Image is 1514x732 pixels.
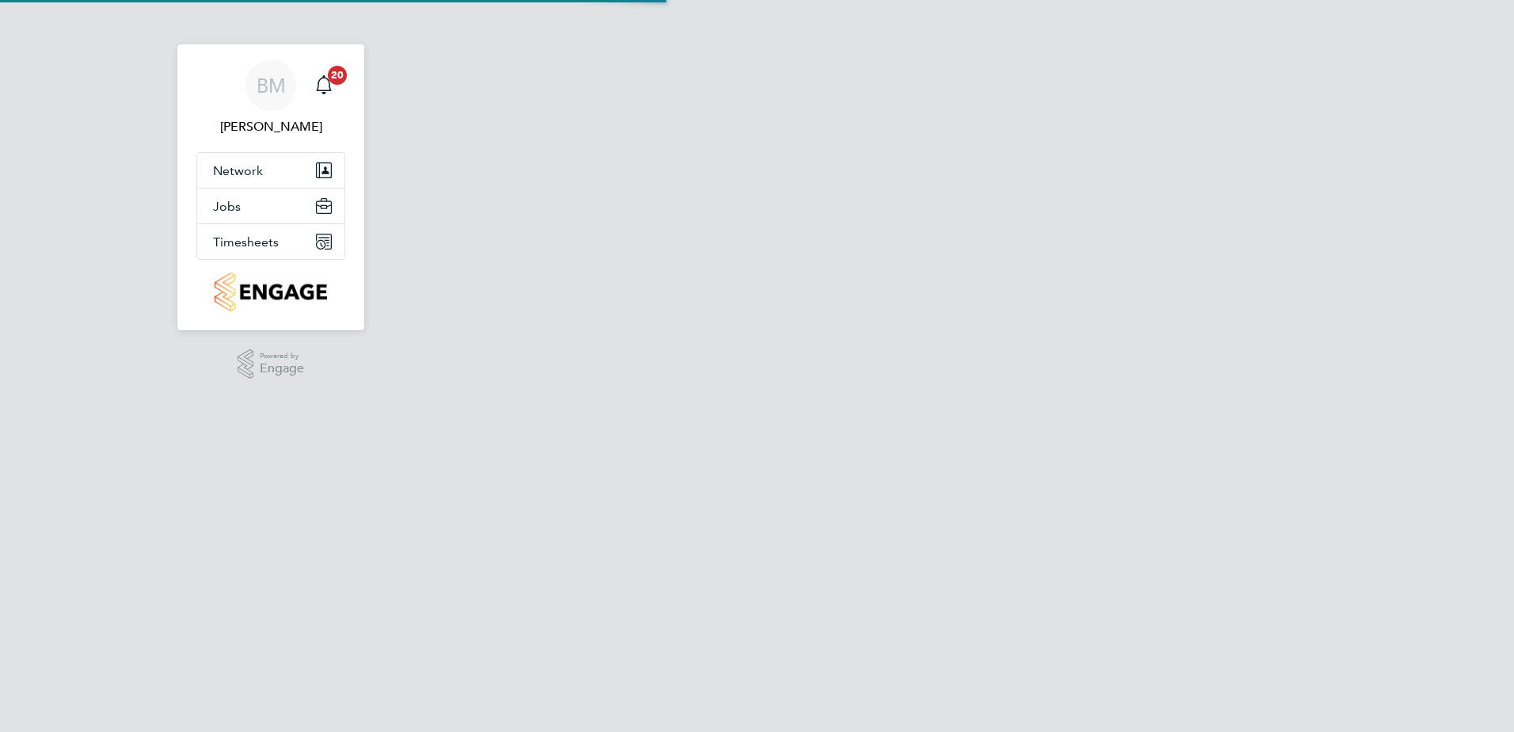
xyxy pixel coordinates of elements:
button: Timesheets [197,224,344,259]
button: Jobs [197,189,344,223]
span: Jobs [213,199,241,214]
a: Powered byEngage [238,349,305,379]
button: Network [197,153,344,188]
span: 20 [328,66,347,85]
span: Ben McQuillan [196,117,345,136]
span: Network [213,163,263,178]
img: countryside-properties-logo-retina.png [215,273,326,311]
span: Powered by [260,349,304,363]
span: Timesheets [213,234,279,250]
span: BM [257,75,286,96]
a: Go to home page [196,273,345,311]
nav: Main navigation [177,44,364,330]
span: Engage [260,362,304,376]
a: 20 [308,60,340,111]
a: BM[PERSON_NAME] [196,60,345,136]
